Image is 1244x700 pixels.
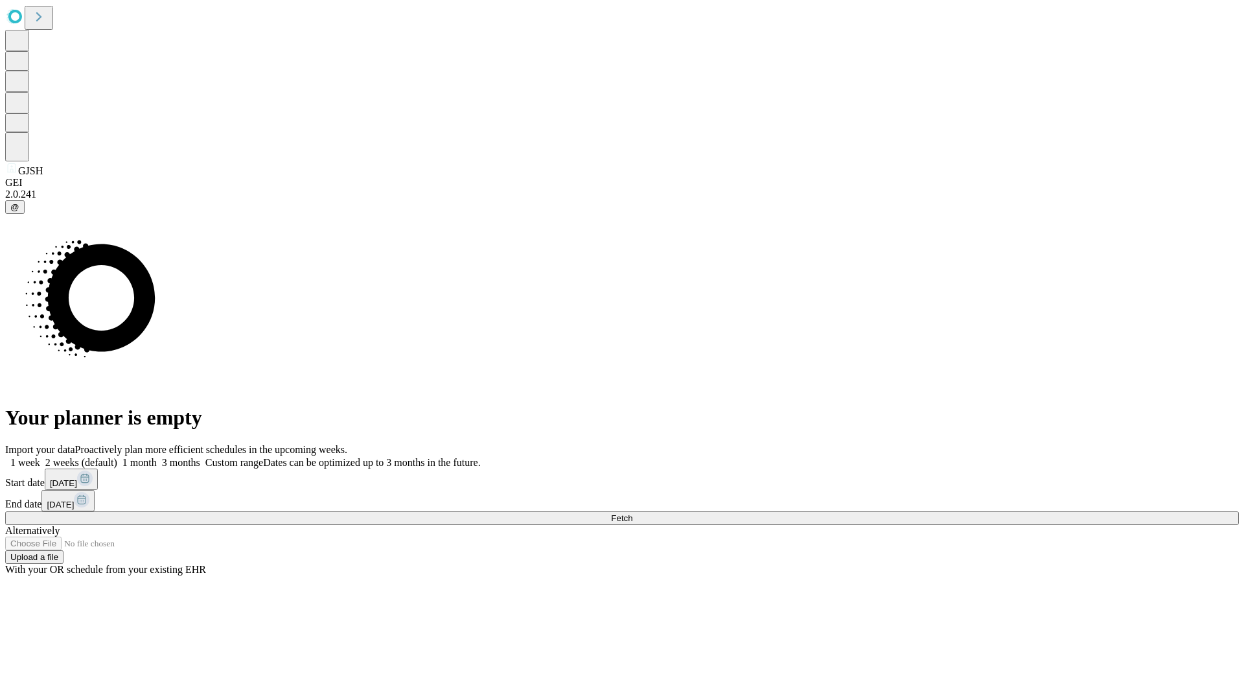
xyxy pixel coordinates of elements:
span: With your OR schedule from your existing EHR [5,564,206,575]
button: Fetch [5,511,1239,525]
h1: Your planner is empty [5,406,1239,430]
button: [DATE] [45,469,98,490]
div: Start date [5,469,1239,490]
button: @ [5,200,25,214]
button: Upload a file [5,550,63,564]
span: Proactively plan more efficient schedules in the upcoming weeks. [75,444,347,455]
span: GJSH [18,165,43,176]
div: 2.0.241 [5,189,1239,200]
span: Custom range [205,457,263,468]
span: Fetch [611,513,632,523]
span: 1 month [122,457,157,468]
span: Dates can be optimized up to 3 months in the future. [263,457,480,468]
span: @ [10,202,19,212]
span: [DATE] [50,478,77,488]
span: Alternatively [5,525,60,536]
span: 3 months [162,457,200,468]
span: 2 weeks (default) [45,457,117,468]
div: GEI [5,177,1239,189]
span: 1 week [10,457,40,468]
div: End date [5,490,1239,511]
button: [DATE] [41,490,95,511]
span: Import your data [5,444,75,455]
span: [DATE] [47,500,74,509]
